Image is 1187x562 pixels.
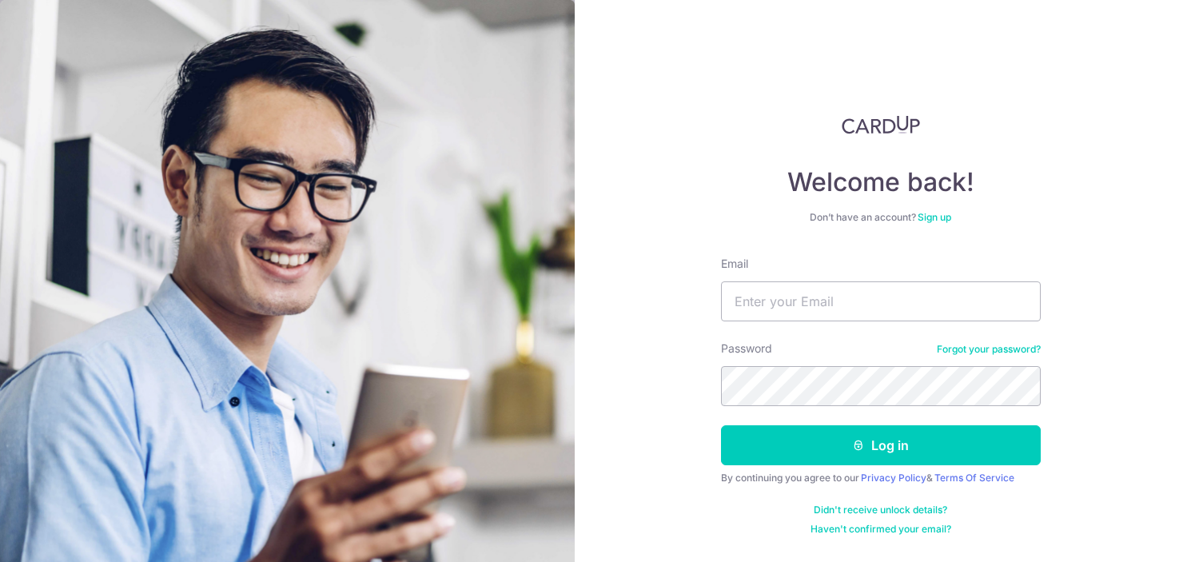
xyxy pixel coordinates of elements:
[811,523,951,536] a: Haven't confirmed your email?
[721,256,748,272] label: Email
[842,115,920,134] img: CardUp Logo
[937,343,1041,356] a: Forgot your password?
[934,472,1014,484] a: Terms Of Service
[721,211,1041,224] div: Don’t have an account?
[814,504,947,516] a: Didn't receive unlock details?
[721,341,772,357] label: Password
[721,425,1041,465] button: Log in
[721,281,1041,321] input: Enter your Email
[861,472,926,484] a: Privacy Policy
[721,472,1041,484] div: By continuing you agree to our &
[918,211,951,223] a: Sign up
[721,166,1041,198] h4: Welcome back!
